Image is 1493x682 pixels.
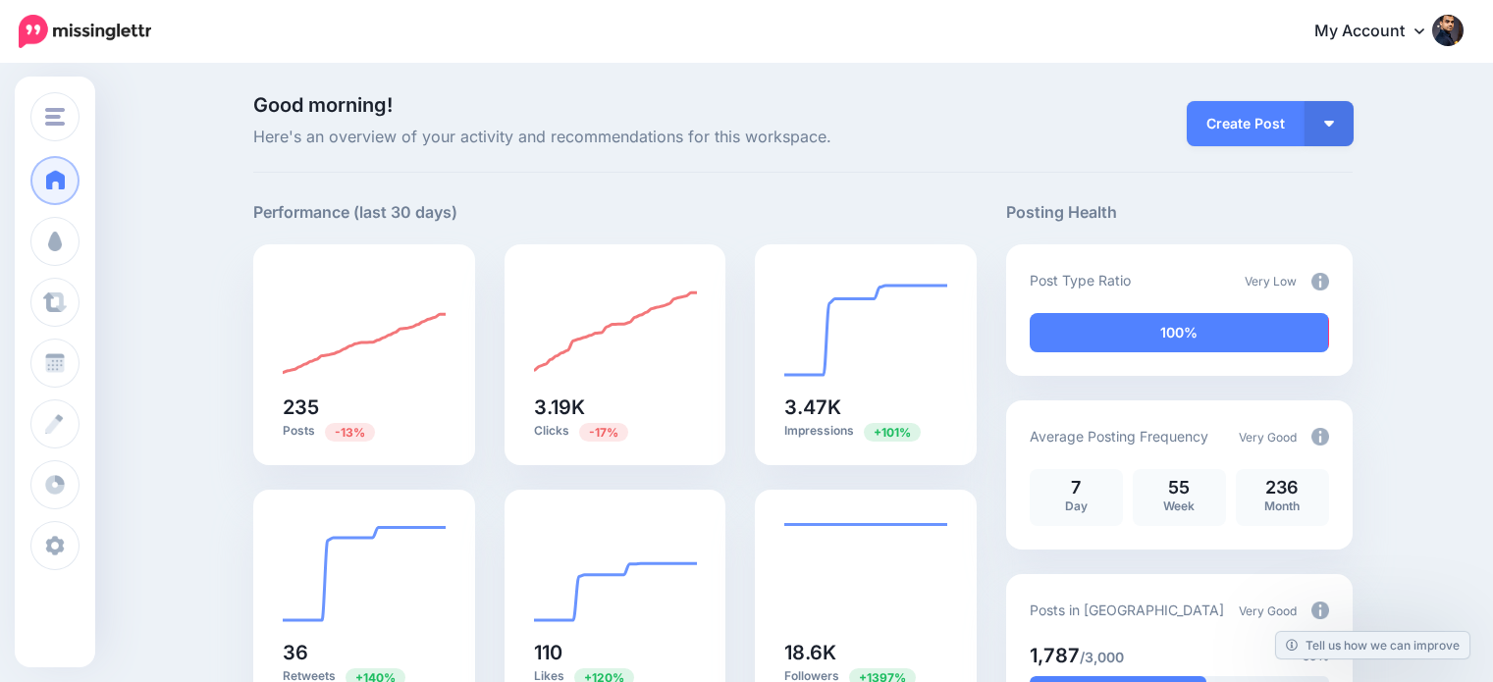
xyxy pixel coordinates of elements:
[1163,498,1195,513] span: Week
[784,643,947,662] h5: 18.6K
[1328,313,1329,352] div: 0% of your posts in the last 30 days have been from Curated content
[1246,479,1319,497] p: 236
[19,15,151,48] img: Missinglettr
[579,423,628,442] span: Previous period: 3.85K
[784,422,947,441] p: Impressions
[1187,101,1305,146] a: Create Post
[283,422,446,441] p: Posts
[253,200,457,225] h5: Performance (last 30 days)
[283,397,446,417] h5: 235
[534,643,697,662] h5: 110
[1030,599,1224,621] p: Posts in [GEOGRAPHIC_DATA]
[1311,273,1329,290] img: info-circle-grey.png
[784,397,947,417] h5: 3.47K
[534,397,697,417] h5: 3.19K
[1030,425,1208,447] p: Average Posting Frequency
[1264,498,1300,513] span: Month
[1239,430,1297,445] span: Very Good
[534,422,697,441] p: Clicks
[1030,644,1080,667] span: 1,787
[1276,632,1469,658] a: Tell us how we can improve
[325,423,375,442] span: Previous period: 271
[283,643,446,662] h5: 36
[1040,479,1113,497] p: 7
[1311,428,1329,446] img: info-circle-grey.png
[1030,313,1328,352] div: 100% of your posts in the last 30 days have been from Drip Campaigns
[253,93,393,117] span: Good morning!
[1030,269,1131,291] p: Post Type Ratio
[45,108,65,126] img: menu.png
[1239,603,1297,618] span: Very Good
[864,423,921,442] span: Previous period: 1.72K
[1311,602,1329,619] img: info-circle-grey.png
[1245,274,1297,289] span: Very Low
[253,125,977,150] span: Here's an overview of your activity and recommendations for this workspace.
[1143,479,1216,497] p: 55
[1006,200,1353,225] h5: Posting Health
[1295,8,1464,56] a: My Account
[1065,498,1088,513] span: Day
[1324,121,1334,127] img: arrow-down-white.png
[1080,649,1124,665] span: /3,000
